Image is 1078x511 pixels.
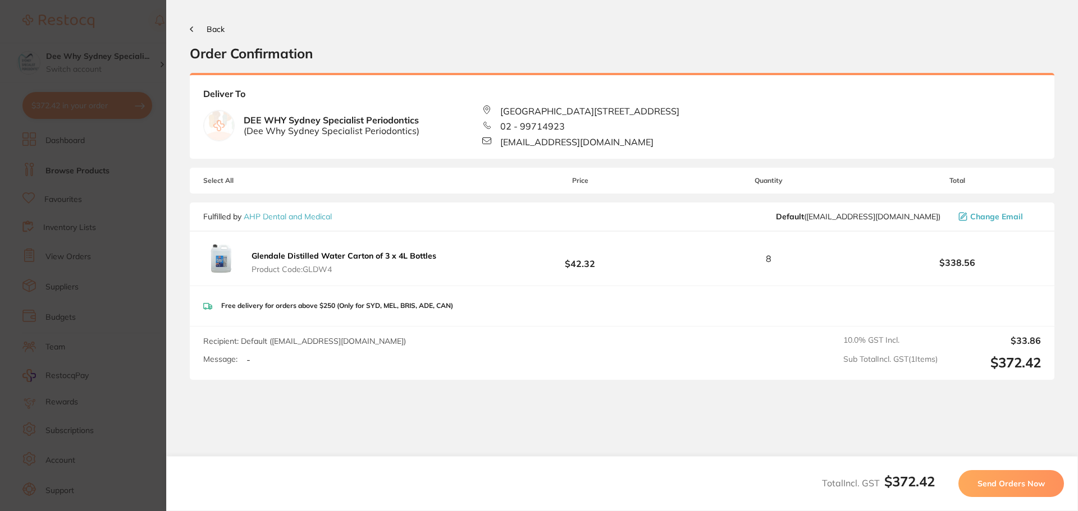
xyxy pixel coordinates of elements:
span: [GEOGRAPHIC_DATA][STREET_ADDRESS] [500,106,679,116]
button: Glendale Distilled Water Carton of 3 x 4L Bottles Product Code:GLDW4 [248,251,440,274]
div: message notification from Restocq, 5d ago. Have a lovely day as well! 😊 [17,24,208,61]
span: Have a lovely day as well! 😊 [49,33,163,42]
p: Free delivery for orders above $250 (Only for SYD, MEL, BRIS, ADE, CAN) [221,302,453,310]
span: Price [496,177,664,185]
span: Total [874,177,1041,185]
span: 8 [766,254,771,264]
button: Send Orders Now [958,470,1064,497]
p: Fulfilled by [203,212,332,221]
b: DEE WHY Sydney Specialist Periodontics [244,115,419,136]
span: 10.0 % GST Incl. [843,335,938,346]
output: $33.86 [947,335,1041,346]
b: Deliver To [203,89,1041,105]
label: Message: [203,355,237,364]
span: Back [207,24,225,34]
b: Glendale Distilled Water Carton of 3 x 4L Bottles [252,251,436,261]
span: [EMAIL_ADDRESS][DOMAIN_NAME] [500,137,654,147]
b: $338.56 [874,257,1041,268]
span: Total Incl. GST [822,477,935,489]
img: Profile image for Restocq [25,34,43,52]
a: AHP Dental and Medical [244,211,332,222]
span: Select All [203,177,316,185]
span: Sub Total Incl. GST ( 1 Items) [843,355,938,371]
span: Send Orders Now [977,478,1045,489]
span: Change Email [970,212,1023,221]
h2: Order Confirmation [190,45,1054,62]
span: Product Code: GLDW4 [252,265,436,274]
span: 02 - 99714923 [500,121,565,131]
span: ( Dee Why Sydney Specialist Periodontics ) [244,126,419,136]
b: $372.42 [884,473,935,490]
p: - [246,355,250,365]
span: Quantity [664,177,874,185]
span: Recipient: Default ( [EMAIL_ADDRESS][DOMAIN_NAME] ) [203,336,406,346]
output: $372.42 [947,355,1041,371]
b: $42.32 [496,248,664,269]
p: Message from Restocq, sent 5d ago [49,43,194,53]
img: enRsa3Nibg [203,241,239,277]
span: orders@ahpdentalmedical.com.au [776,212,940,221]
b: Default [776,211,804,222]
button: Change Email [955,211,1041,222]
button: Back [190,25,225,34]
img: empty.jpg [204,111,234,141]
